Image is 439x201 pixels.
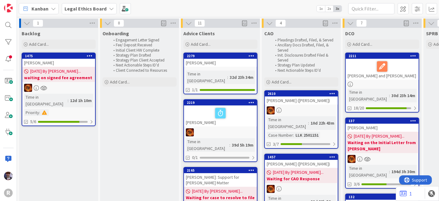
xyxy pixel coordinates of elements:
[317,6,325,12] span: 1x
[267,185,275,193] img: TR
[267,116,308,130] div: Time in [GEOGRAPHIC_DATA]
[272,38,337,43] li: Pleadings Drafted, Filed, & Served
[389,92,390,99] span: :
[183,30,215,36] span: Advice Clients
[194,19,205,27] span: 11
[267,106,275,114] img: TR
[272,79,291,85] span: Add Card...
[265,154,338,168] div: 1457[PERSON_NAME] ([PERSON_NAME])
[65,6,107,12] b: Legal Ethics Board
[400,190,412,197] a: 1
[268,92,338,96] div: 2610
[68,97,69,104] span: :
[272,63,337,68] li: Strategy Plan Updated
[183,53,257,94] a: 2279[PERSON_NAME]Time in [GEOGRAPHIC_DATA]:32d 23h 34m1/1
[22,53,95,59] div: 1475
[229,142,230,148] span: :
[192,188,243,195] span: [DATE] By [PERSON_NAME]...
[110,68,176,73] li: Client Connected to Resources
[184,59,257,67] div: [PERSON_NAME]
[309,120,336,126] div: 10d 22h 43m
[25,54,95,58] div: 1475
[186,138,229,152] div: Time in [GEOGRAPHIC_DATA]
[346,124,419,132] div: [PERSON_NAME]
[264,90,338,149] a: 2610[PERSON_NAME] ([PERSON_NAME])TRTime in [GEOGRAPHIC_DATA]:10d 22h 43mCase Number:LLK 25011513/7
[187,54,257,58] div: 2279
[24,75,93,81] b: waiting on signed fee agreement
[265,96,338,105] div: [PERSON_NAME] ([PERSON_NAME])
[13,1,28,8] span: Support
[184,53,257,59] div: 2279
[333,6,342,12] span: 3x
[187,168,257,173] div: 2165
[186,71,227,84] div: Time in [GEOGRAPHIC_DATA]
[29,41,49,47] span: Add Card...
[390,168,417,175] div: 194d 3h 30m
[110,38,176,43] li: Engagement Letter Signed
[273,169,324,176] span: [DATE] By [PERSON_NAME]...
[184,53,257,67] div: 2279[PERSON_NAME]
[389,168,390,175] span: :
[110,53,176,58] li: Strategy Plan Drafted
[31,5,48,12] span: Kanban
[22,53,95,67] div: 1475[PERSON_NAME]
[308,120,309,126] span: :
[110,63,176,68] li: Next Actionable Steps ID'd
[102,30,129,36] span: Onboarding
[265,91,338,96] div: 2610
[272,68,337,73] li: Next Actionable Steps ID'd
[184,100,257,126] div: 2219[PERSON_NAME]
[30,68,81,75] span: [DATE] By [PERSON_NAME]...
[191,41,211,47] span: Add Card...
[114,19,124,27] span: 0
[293,132,294,139] span: :
[354,105,364,111] span: 18/20
[227,74,228,81] span: :
[33,19,43,27] span: 1
[110,58,176,63] li: Strategy Plan Client Accepted
[353,41,372,47] span: Add Card...
[356,19,367,27] span: 7
[22,84,95,92] div: TR
[192,154,198,161] span: 0/1
[186,128,194,136] img: TR
[268,155,338,159] div: 1457
[4,189,13,197] div: R
[265,106,338,114] div: TR
[228,74,255,81] div: 32d 23h 34m
[22,53,96,126] a: 1475[PERSON_NAME][DATE] By [PERSON_NAME]...waiting on signed fee agreementTRTime in [GEOGRAPHIC_D...
[354,133,404,139] span: [DATE] By [PERSON_NAME]...
[346,118,419,132] div: 137[PERSON_NAME]
[346,155,419,163] div: TR
[346,194,419,200] div: 132
[346,118,419,124] div: 137
[346,59,419,80] div: [PERSON_NAME] and [PERSON_NAME]
[39,109,40,116] span: :
[348,3,395,14] input: Quick Filter...
[192,87,198,93] span: 1/1
[265,91,338,105] div: 2610[PERSON_NAME] ([PERSON_NAME])
[22,59,95,67] div: [PERSON_NAME]
[426,30,438,36] span: SPRB
[275,19,286,27] span: 4
[184,173,257,187] div: [PERSON_NAME]: Support for [PERSON_NAME] Matter
[110,48,176,53] li: Initial Client HW Complete
[264,30,274,36] span: CAO
[187,101,257,105] div: 2219
[24,94,68,107] div: Time in [GEOGRAPHIC_DATA]
[4,172,13,180] img: ML
[348,165,389,178] div: Time in [GEOGRAPHIC_DATA]
[345,53,419,113] a: 2211[PERSON_NAME] and [PERSON_NAME]Time in [GEOGRAPHIC_DATA]:30d 23h 14m18/20
[354,181,360,187] span: 3/6
[345,118,419,189] a: 137[PERSON_NAME][DATE] By [PERSON_NAME]...Waiting on the Initial Letter from [PERSON_NAME]TRTime ...
[346,53,419,80] div: 2211[PERSON_NAME] and [PERSON_NAME]
[325,6,333,12] span: 2x
[349,195,419,199] div: 132
[30,118,36,125] span: 5/6
[265,185,338,193] div: TR
[272,43,337,53] li: Ancillary Docs Drafted, Filed, & Served
[348,139,417,152] b: Waiting on the Initial Letter from [PERSON_NAME]
[184,128,257,136] div: TR
[265,160,338,168] div: [PERSON_NAME] ([PERSON_NAME])
[183,99,257,162] a: 2219[PERSON_NAME]TRTime in [GEOGRAPHIC_DATA]:39d 5h 19m0/1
